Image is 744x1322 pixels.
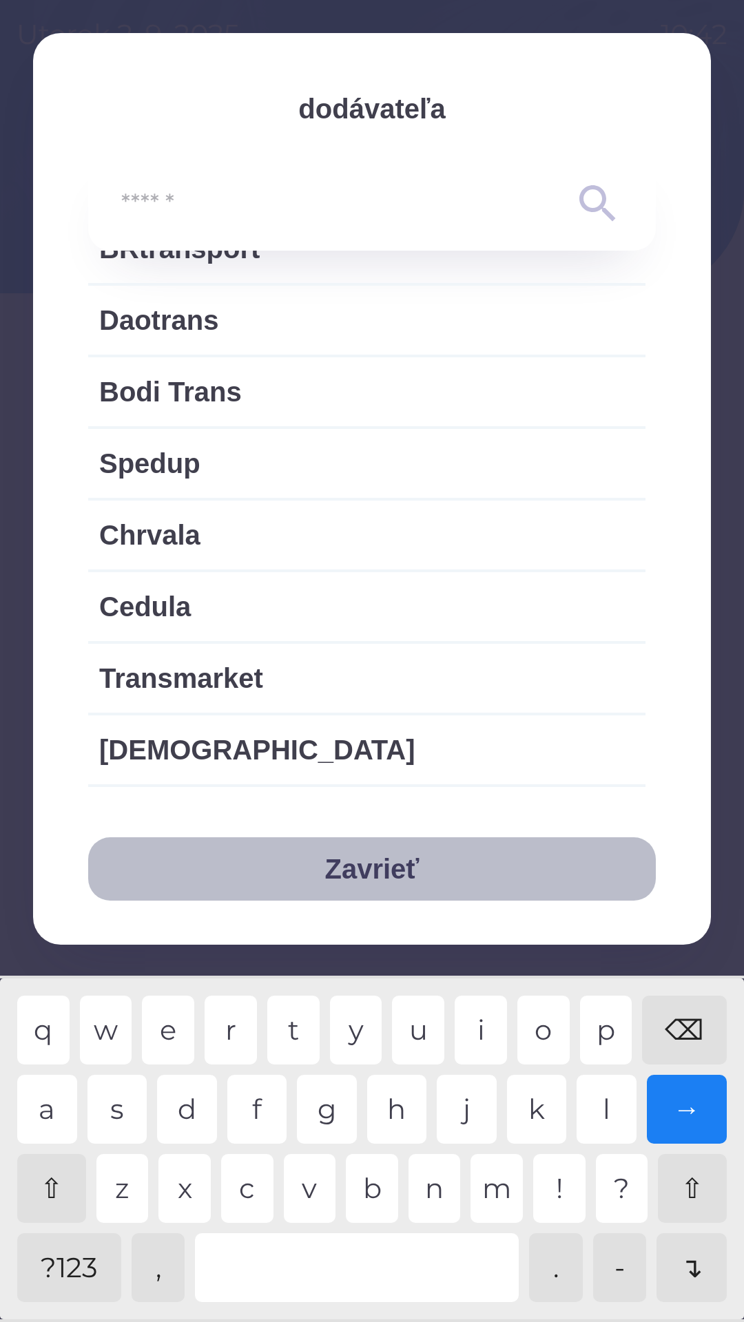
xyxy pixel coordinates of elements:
[88,644,645,713] div: Transmarket
[99,658,634,699] span: Transmarket
[99,371,634,412] span: Bodi Trans
[88,572,645,641] div: Cedula
[88,357,645,426] div: Bodi Trans
[99,514,634,556] span: Chrvala
[99,586,634,627] span: Cedula
[88,286,645,355] div: Daotrans
[99,443,634,484] span: Spedup
[88,88,656,129] p: dodávateľa
[99,300,634,341] span: Daotrans
[99,729,634,770] span: [DEMOGRAPHIC_DATA]
[88,501,645,569] div: Chrvala
[88,429,645,498] div: Spedup
[88,787,645,856] div: Zaotrans
[88,837,656,901] button: Zavrieť
[88,715,645,784] div: [DEMOGRAPHIC_DATA]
